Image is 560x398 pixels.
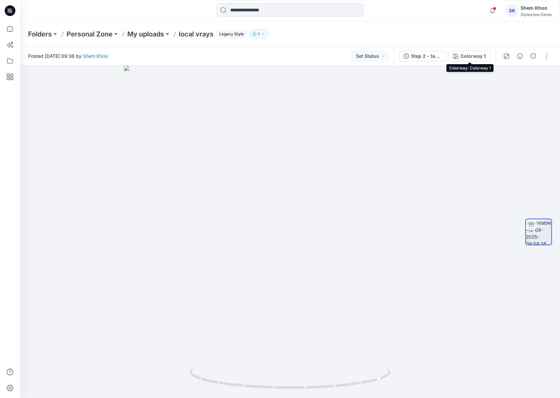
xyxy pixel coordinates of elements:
[127,29,164,39] a: My uploads
[214,29,247,39] button: Legacy Style
[216,30,247,38] span: Legacy Style
[521,12,552,17] div: Stylezone Demo
[399,51,446,61] button: Step 2 - testing file with colorways
[66,29,113,39] a: Personal Zone
[515,51,525,61] button: Details
[526,219,551,245] img: turntable-12-09-2025-09:58:35
[411,52,442,60] div: Step 2 - testing file with colorways
[521,4,552,12] div: Shem Khoo
[506,5,518,17] div: SK
[179,29,214,39] p: local vrays
[250,29,268,39] button: 1
[28,52,108,59] span: Posted [DATE] 09:36 by
[28,29,52,39] a: Folders
[83,53,108,59] a: Shem Khoo
[258,30,260,38] p: 1
[449,51,490,61] button: Colorway 1
[460,52,486,60] div: Colorway 1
